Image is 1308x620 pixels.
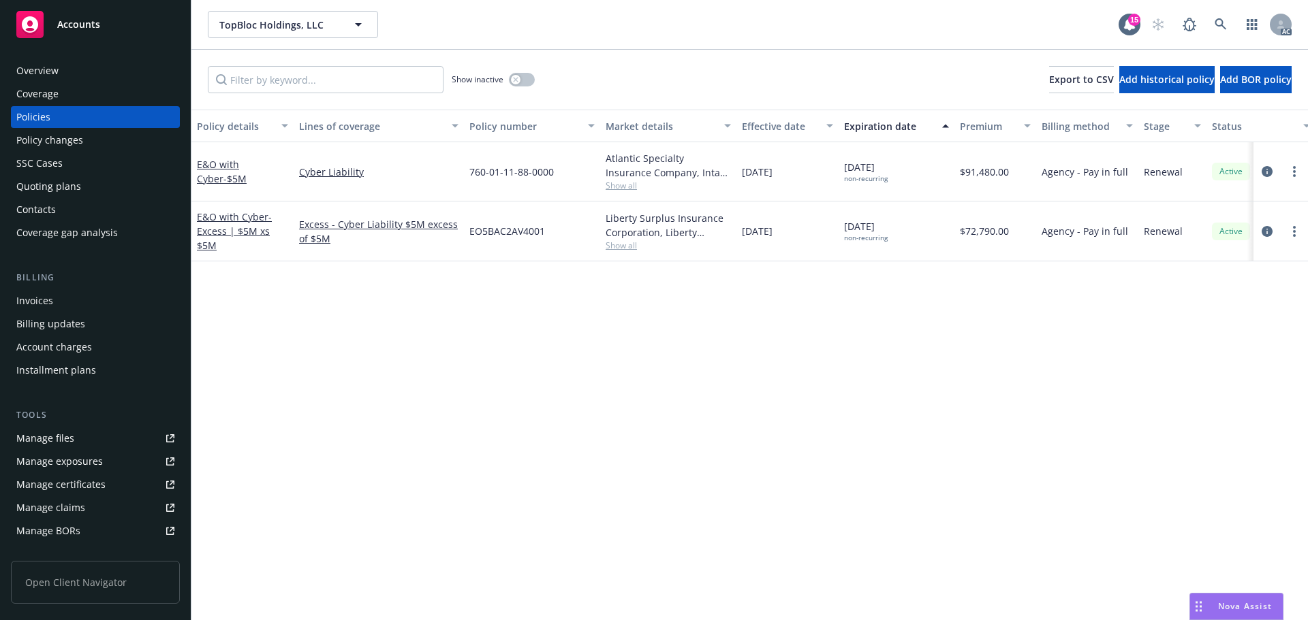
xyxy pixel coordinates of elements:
a: more [1286,163,1303,180]
span: - $5M [223,172,247,185]
div: Policies [16,106,50,128]
button: Nova Assist [1189,593,1283,620]
div: Drag to move [1190,593,1207,619]
a: Manage exposures [11,451,180,472]
div: Manage certificates [16,474,106,495]
button: Export to CSV [1049,66,1114,93]
button: Add historical policy [1119,66,1215,93]
span: [DATE] [742,224,773,238]
a: Manage BORs [11,520,180,542]
span: 760-01-11-88-0000 [469,165,554,179]
span: Agency - Pay in full [1042,165,1128,179]
a: circleInformation [1259,223,1275,240]
a: Manage claims [11,497,180,519]
span: Show all [606,180,731,191]
div: Lines of coverage [299,119,443,133]
button: Market details [600,110,736,142]
span: EO5BAC2AV4001 [469,224,545,238]
span: TopBloc Holdings, LLC [219,18,337,32]
a: Coverage gap analysis [11,222,180,244]
span: Show inactive [452,74,503,85]
div: Manage claims [16,497,85,519]
a: Manage files [11,427,180,449]
span: Active [1217,225,1245,238]
div: Contacts [16,199,56,221]
a: Report a Bug [1176,11,1203,38]
div: Status [1212,119,1295,133]
a: SSC Cases [11,152,180,174]
div: Effective date [742,119,818,133]
div: Coverage gap analysis [16,222,118,244]
div: Liberty Surplus Insurance Corporation, Liberty Mutual [606,211,731,240]
span: Renewal [1144,165,1183,179]
div: Coverage [16,83,59,105]
span: Add historical policy [1119,73,1215,86]
a: Excess - Cyber Liability $5M excess of $5M [299,217,458,246]
div: Manage exposures [16,451,103,472]
div: Expiration date [844,119,934,133]
div: Policy number [469,119,580,133]
div: Policy details [197,119,273,133]
div: Summary of insurance [16,543,120,565]
a: Switch app [1239,11,1266,38]
button: Policy number [464,110,600,142]
div: Manage BORs [16,520,80,542]
a: Start snowing [1144,11,1172,38]
div: Quoting plans [16,176,81,197]
a: Summary of insurance [11,543,180,565]
div: non-recurring [844,233,888,242]
button: Effective date [736,110,839,142]
div: Billing [11,271,180,284]
button: Premium [954,110,1036,142]
div: SSC Cases [16,152,63,174]
a: Policies [11,106,180,128]
a: Coverage [11,83,180,105]
span: Export to CSV [1049,73,1114,86]
button: Stage [1138,110,1206,142]
button: Expiration date [839,110,954,142]
a: Accounts [11,5,180,44]
a: E&O with Cyber [197,158,247,185]
div: Policy changes [16,129,83,151]
div: Account charges [16,336,92,358]
a: Policy changes [11,129,180,151]
div: Invoices [16,290,53,312]
button: Lines of coverage [294,110,464,142]
a: Account charges [11,336,180,358]
span: [DATE] [844,160,888,183]
a: Invoices [11,290,180,312]
span: Accounts [57,19,100,30]
div: Premium [960,119,1016,133]
span: Renewal [1144,224,1183,238]
button: Billing method [1036,110,1138,142]
a: E&O with Cyber [197,210,272,252]
div: non-recurring [844,174,888,183]
input: Filter by keyword... [208,66,443,93]
a: Quoting plans [11,176,180,197]
div: Stage [1144,119,1186,133]
a: more [1286,223,1303,240]
span: $91,480.00 [960,165,1009,179]
span: - Excess | $5M xs $5M [197,210,272,252]
span: Open Client Navigator [11,561,180,604]
div: Billing updates [16,313,85,335]
a: Billing updates [11,313,180,335]
button: Policy details [191,110,294,142]
div: Installment plans [16,359,96,381]
div: 15 [1128,14,1140,26]
span: Show all [606,240,731,251]
a: circleInformation [1259,163,1275,180]
div: Manage files [16,427,74,449]
span: [DATE] [844,219,888,242]
div: Tools [11,408,180,422]
div: Atlantic Specialty Insurance Company, Intact Insurance [606,151,731,180]
span: Add BOR policy [1220,73,1292,86]
a: Manage certificates [11,474,180,495]
span: [DATE] [742,165,773,179]
button: Add BOR policy [1220,66,1292,93]
a: Overview [11,60,180,82]
a: Cyber Liability [299,165,458,179]
a: Search [1207,11,1234,38]
span: Nova Assist [1218,600,1272,612]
